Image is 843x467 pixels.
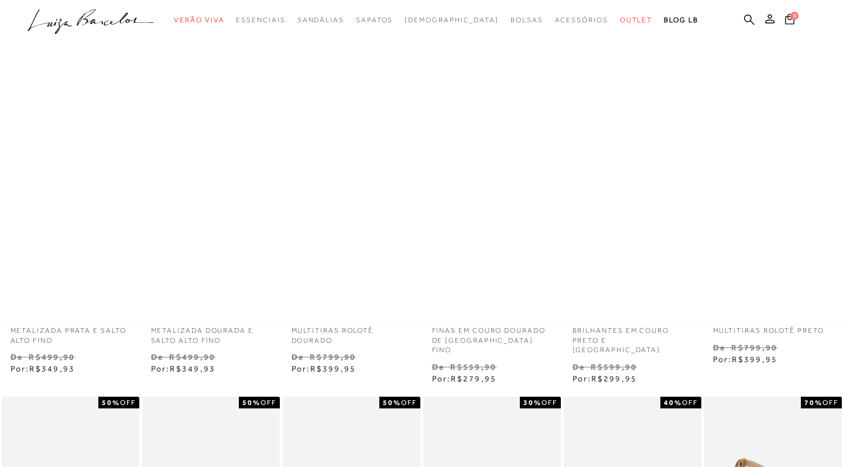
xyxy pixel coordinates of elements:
a: categoryNavScreenReaderText [297,9,344,31]
small: De [151,352,163,362]
small: De [432,362,444,371]
span: R$279,95 [451,374,496,383]
span: Verão Viva [174,16,224,24]
span: R$349,93 [170,364,215,373]
small: R$499,90 [29,352,75,362]
span: Outlet [620,16,653,24]
span: R$399,95 [732,354,777,364]
small: R$799,90 [731,343,777,352]
a: categoryNavScreenReaderText [236,9,285,31]
a: noSubCategoriesText [405,9,499,31]
span: Sapatos [356,16,393,24]
span: Sandálias [297,16,344,24]
span: OFF [542,398,557,407]
span: BLOG LB [664,16,698,24]
a: categoryNavScreenReaderText [510,9,543,31]
small: R$559,90 [450,362,496,371]
a: categoryNavScreenReaderText [174,9,224,31]
span: R$349,93 [29,364,75,373]
a: SANDÁLIA SALTO ALTO MULTITIRAS ROLOTÊ DOURADO [283,309,420,345]
strong: 70% [804,398,823,407]
small: De [573,362,585,371]
a: BLOG LB [664,9,698,31]
span: OFF [401,398,417,407]
a: SANDÁLIA DE TIRAS ULTRA FINAS EM COURO DOURADO DE [GEOGRAPHIC_DATA] FINO [423,309,561,355]
button: 0 [782,13,798,29]
strong: 50% [383,398,401,407]
span: Essenciais [236,16,285,24]
span: Por: [151,364,216,373]
small: De [713,343,725,352]
a: categoryNavScreenReaderText [356,9,393,31]
strong: 50% [242,398,261,407]
small: R$499,90 [169,352,215,362]
small: R$599,90 [591,362,637,371]
a: categoryNavScreenReaderText [555,9,608,31]
span: R$399,95 [310,364,356,373]
strong: 50% [102,398,120,407]
span: OFF [120,398,136,407]
span: [DEMOGRAPHIC_DATA] [405,16,499,24]
a: SANDÁLIA DE TIRAS BRILHANTES EM COURO PRETO E [GEOGRAPHIC_DATA] [564,309,701,355]
small: R$799,90 [310,352,356,362]
span: Bolsas [510,16,543,24]
span: Por: [713,354,778,364]
a: SANDÁLIA DE TIRAS FINAS METALIZADA DOURADA E SALTO ALTO FINO [142,309,280,345]
span: OFF [261,398,276,407]
span: Por: [292,364,357,373]
span: Acessórios [555,16,608,24]
strong: 30% [523,398,542,407]
span: OFF [823,398,838,407]
strong: 40% [664,398,682,407]
small: De [292,352,304,362]
small: De [11,352,23,362]
a: categoryNavScreenReaderText [620,9,653,31]
span: 0 [790,12,799,20]
span: R$299,95 [591,374,637,383]
span: Por: [573,374,638,383]
span: Por: [11,364,76,373]
span: Por: [432,374,497,383]
span: OFF [682,398,698,407]
a: SANDÁLIA DE TIRAS FINAS METALIZADA PRATA E SALTO ALTO FINO [2,309,139,345]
